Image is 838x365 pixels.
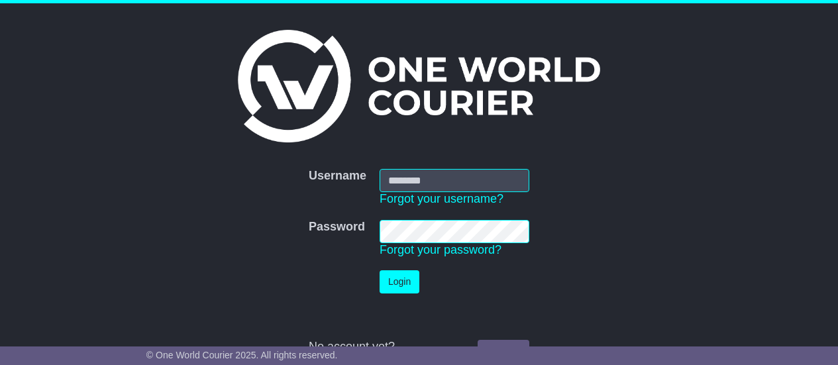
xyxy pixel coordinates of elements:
a: Register [478,340,529,363]
label: Username [309,169,366,183]
button: Login [380,270,419,293]
div: No account yet? [309,340,529,354]
a: Forgot your username? [380,192,503,205]
img: One World [238,30,600,142]
label: Password [309,220,365,235]
span: © One World Courier 2025. All rights reserved. [146,350,338,360]
a: Forgot your password? [380,243,501,256]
